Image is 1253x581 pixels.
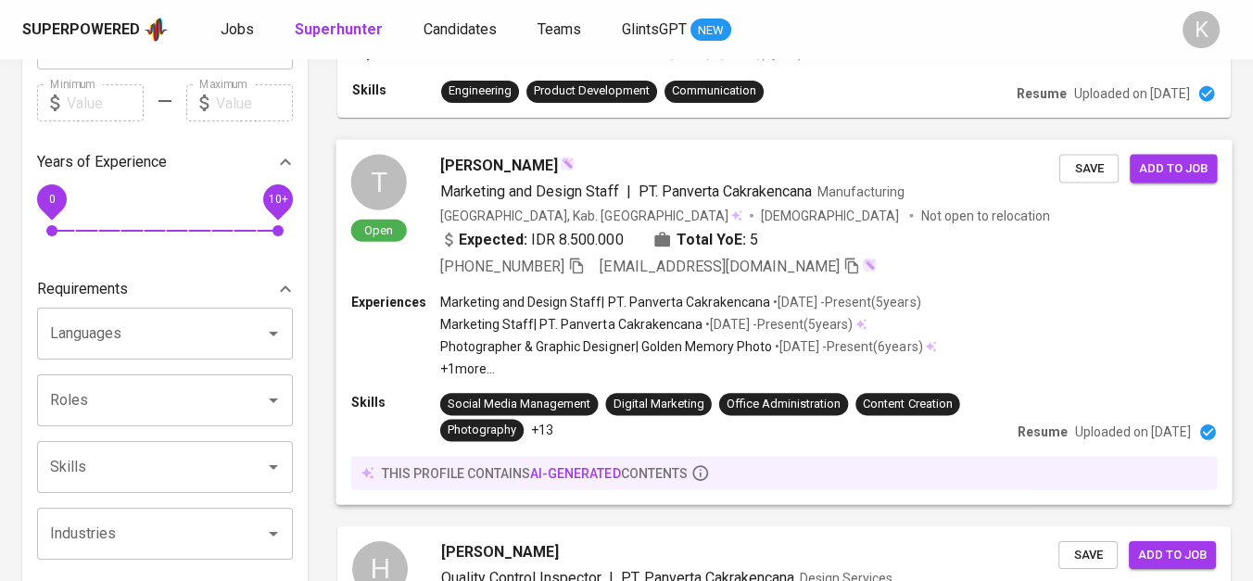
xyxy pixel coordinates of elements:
span: [PHONE_NUMBER] [440,257,564,274]
span: Teams [538,20,581,38]
p: Uploaded on [DATE] [1075,423,1191,441]
button: Open [260,321,286,347]
p: +13 [531,421,553,439]
div: Social Media Management [448,396,590,413]
span: [PERSON_NAME] [440,154,558,176]
div: T [351,154,407,209]
span: [DEMOGRAPHIC_DATA] [761,206,902,224]
img: app logo [144,16,169,44]
button: Add to job [1129,541,1216,570]
span: Add to job [1138,545,1207,566]
p: Years of Experience [37,151,167,173]
p: Marketing Staff | PT. Panverta Cakrakencana [440,315,702,334]
div: Office Administration [727,396,841,413]
a: Jobs [221,19,258,42]
span: NEW [690,21,731,40]
span: 5 [750,228,758,250]
div: Communication [672,82,756,100]
p: this profile contains contents [382,463,688,482]
span: Manufacturing [817,183,905,198]
p: Requirements [37,278,128,300]
div: Product Development [534,82,650,100]
p: Not open to relocation [920,206,1049,224]
div: Superpowered [22,19,140,41]
p: Skills [351,393,440,411]
a: Teams [538,19,585,42]
p: Photographer & Graphic Designer | Golden Memory Photo [440,337,772,356]
div: Content Creation [863,396,952,413]
button: Save [1058,541,1118,570]
p: Resume [1018,423,1068,441]
span: 10+ [268,193,287,206]
b: Expected: [459,228,527,250]
a: Candidates [424,19,500,42]
p: +1 more ... [440,360,937,378]
input: Value [216,84,293,121]
span: Save [1068,545,1108,566]
div: [GEOGRAPHIC_DATA], Kab. [GEOGRAPHIC_DATA] [440,206,742,224]
span: AI-generated [530,465,620,480]
button: Open [260,521,286,547]
span: Add to job [1139,158,1208,179]
span: Candidates [424,20,497,38]
button: Open [260,387,286,413]
b: Total YoE: [677,228,746,250]
button: Open [260,454,286,480]
span: [PERSON_NAME] [441,541,559,563]
a: Superpoweredapp logo [22,16,169,44]
div: Photography [448,422,516,439]
button: Add to job [1130,154,1217,183]
p: • [DATE] - Present ( 5 years ) [770,292,920,310]
div: Years of Experience [37,144,293,181]
b: Superhunter [295,20,383,38]
a: Superhunter [295,19,386,42]
div: Engineering [449,82,512,100]
div: Requirements [37,271,293,308]
div: K [1183,11,1220,48]
p: Skills [352,81,441,99]
p: Uploaded on [DATE] [1074,84,1190,103]
p: Experiences [351,292,440,310]
button: Save [1059,154,1119,183]
p: Resume [1017,84,1067,103]
span: GlintsGPT [622,20,687,38]
p: • [DATE] - Present ( 6 years ) [772,337,922,356]
a: TOpen[PERSON_NAME]Marketing and Design Staff|PT. Panverta CakrakencanaManufacturing[GEOGRAPHIC_DA... [337,140,1231,504]
span: Save [1069,158,1109,179]
span: Jobs [221,20,254,38]
span: 0 [48,193,55,206]
img: magic_wand.svg [560,156,575,171]
a: GlintsGPT NEW [622,19,731,42]
span: | [626,180,630,202]
div: Digital Marketing [613,396,703,413]
p: • [DATE] - Present ( 5 years ) [702,315,853,334]
span: Open [357,221,400,237]
div: IDR 8.500.000 [440,228,624,250]
img: magic_wand.svg [862,257,877,272]
span: PT. Panverta Cakrakencana [639,182,813,199]
input: Value [67,84,144,121]
span: Marketing and Design Staff [440,182,619,199]
p: Marketing and Design Staff | PT. Panverta Cakrakencana [440,292,770,310]
span: [EMAIL_ADDRESS][DOMAIN_NAME] [600,257,840,274]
